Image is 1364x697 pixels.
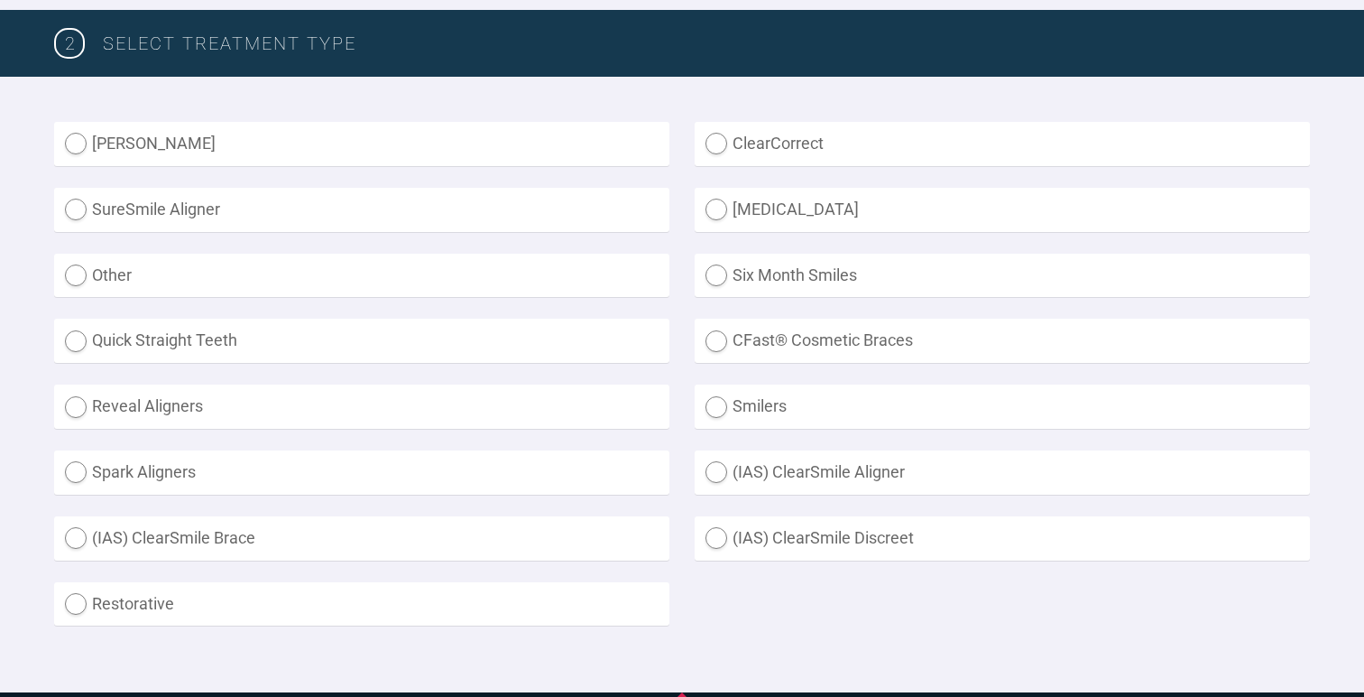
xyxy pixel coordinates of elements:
[695,516,1310,561] label: (IAS) ClearSmile Discreet
[695,451,1310,495] label: (IAS) ClearSmile Aligner
[54,28,85,59] span: 2
[695,188,1310,232] label: [MEDICAL_DATA]
[103,29,1310,58] h3: SELECT TREATMENT TYPE
[695,319,1310,363] label: CFast® Cosmetic Braces
[54,451,669,495] label: Spark Aligners
[54,254,669,298] label: Other
[695,122,1310,166] label: ClearCorrect
[54,582,669,627] label: Restorative
[54,385,669,429] label: Reveal Aligners
[54,516,669,561] label: (IAS) ClearSmile Brace
[695,385,1310,429] label: Smilers
[54,319,669,363] label: Quick Straight Teeth
[54,122,669,166] label: [PERSON_NAME]
[54,188,669,232] label: SureSmile Aligner
[695,254,1310,298] label: Six Month Smiles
